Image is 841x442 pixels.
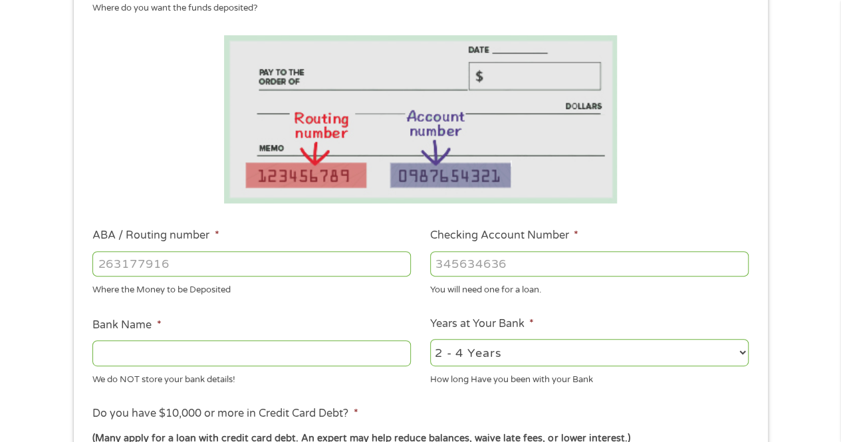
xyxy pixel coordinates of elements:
input: 345634636 [430,251,749,276]
div: Where do you want the funds deposited? [92,2,739,15]
label: Do you have $10,000 or more in Credit Card Debt? [92,407,358,421]
label: Checking Account Number [430,229,578,243]
input: 263177916 [92,251,411,276]
label: ABA / Routing number [92,229,219,243]
label: Years at Your Bank [430,317,534,331]
div: Where the Money to be Deposited [92,279,411,297]
div: You will need one for a loan. [430,279,749,297]
div: How long Have you been with your Bank [430,368,749,386]
label: Bank Name [92,318,161,332]
img: Routing number location [224,35,618,203]
div: We do NOT store your bank details! [92,368,411,386]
